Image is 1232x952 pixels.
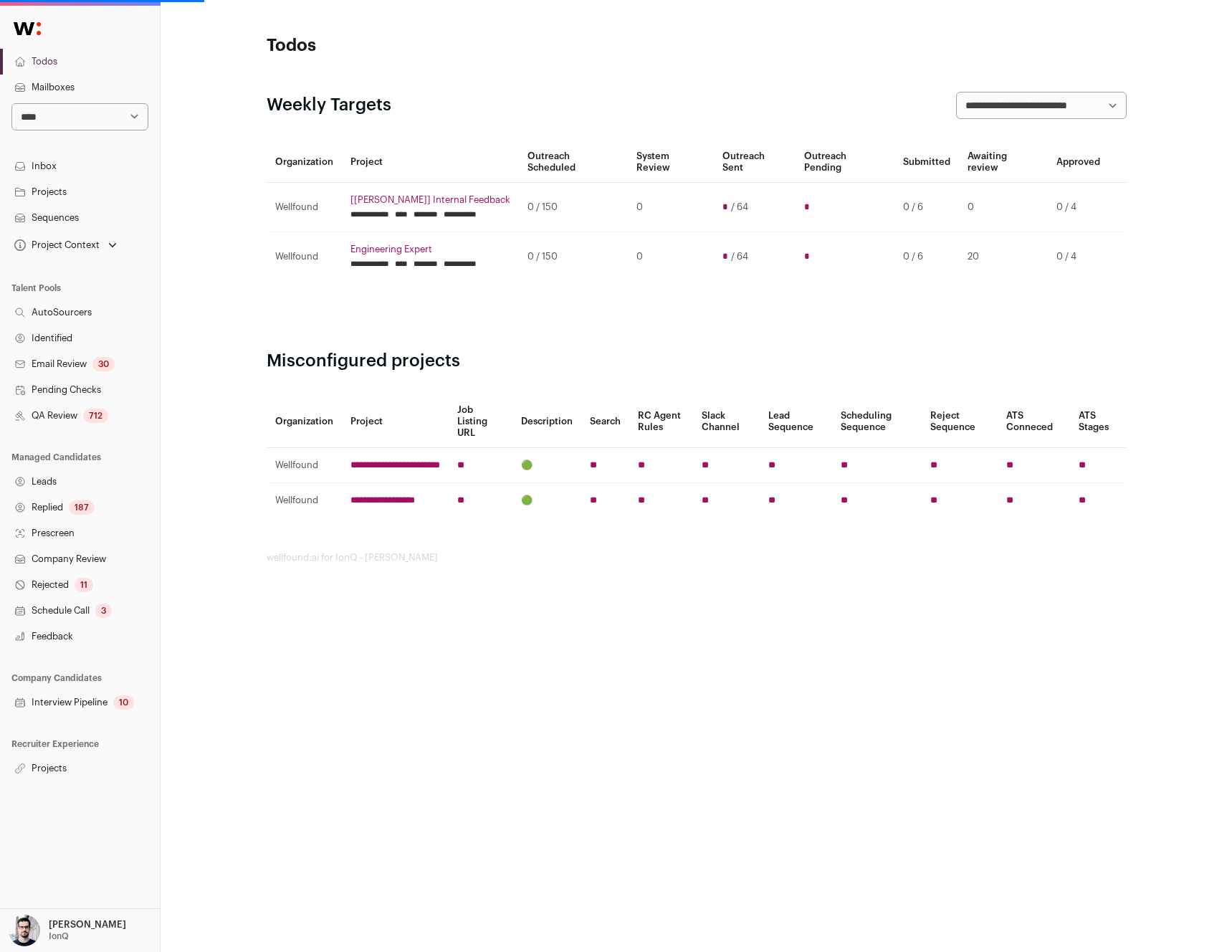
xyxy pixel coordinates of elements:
[519,232,628,282] td: 0 / 150
[49,930,69,942] p: IonQ
[267,350,1127,373] h2: Misconfigured projects
[796,142,894,183] th: Outreach Pending
[922,396,998,448] th: Reject Sequence
[267,232,342,282] td: Wellfound
[519,183,628,232] td: 0 / 150
[6,14,49,43] img: Wellfound
[267,552,1127,563] footer: wellfound:ai for IonQ - [PERSON_NAME]
[693,396,760,448] th: Slack Channel
[731,251,748,262] span: / 64
[267,448,342,483] td: Wellfound
[267,183,342,232] td: Wellfound
[512,483,581,518] td: 🟢
[92,357,115,371] div: 30
[11,235,120,255] button: Open dropdown
[628,142,714,183] th: System Review
[894,232,959,282] td: 0 / 6
[350,244,510,255] a: Engineering Expert
[342,396,449,448] th: Project
[267,34,553,57] h1: Todos
[11,239,100,251] div: Project Context
[629,396,693,448] th: RC Agent Rules
[894,183,959,232] td: 0 / 6
[6,915,129,946] button: Open dropdown
[267,396,342,448] th: Organization
[628,232,714,282] td: 0
[1048,183,1109,232] td: 0 / 4
[9,915,40,946] img: 10051957-medium_jpg
[113,695,134,710] div: 10
[998,396,1070,448] th: ATS Conneced
[959,232,1049,282] td: 20
[1048,232,1109,282] td: 0 / 4
[449,396,513,448] th: Job Listing URL
[350,194,510,206] a: [[PERSON_NAME]] Internal Feedback
[342,142,519,183] th: Project
[69,500,95,515] div: 187
[714,142,796,183] th: Outreach Sent
[519,142,628,183] th: Outreach Scheduled
[894,142,959,183] th: Submitted
[581,396,629,448] th: Search
[832,396,921,448] th: Scheduling Sequence
[83,409,108,423] div: 712
[267,483,342,518] td: Wellfound
[959,142,1049,183] th: Awaiting review
[49,919,126,930] p: [PERSON_NAME]
[959,183,1049,232] td: 0
[1070,396,1126,448] th: ATS Stages
[512,396,581,448] th: Description
[267,94,391,117] h2: Weekly Targets
[1048,142,1109,183] th: Approved
[628,183,714,232] td: 0
[731,201,748,213] span: / 64
[75,578,93,592] div: 11
[95,604,112,618] div: 3
[760,396,833,448] th: Lead Sequence
[512,448,581,483] td: 🟢
[267,142,342,183] th: Organization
